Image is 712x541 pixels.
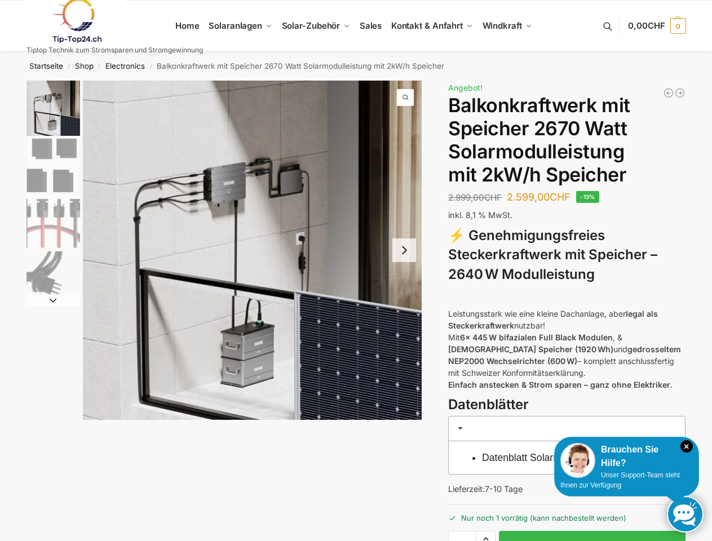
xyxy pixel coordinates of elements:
[448,94,686,186] h1: Balkonkraftwerk mit Speicher 2670 Watt Solarmodulleistung mit 2kW/h Speicher
[507,191,571,203] bdi: 2.599,00
[448,210,512,220] span: inkl. 8,1 % MwSt.
[482,452,580,463] a: Datenblatt Solarmodul
[448,380,672,389] strong: Einfach anstecken & Strom sparen – ganz ohne Elektriker.
[477,1,537,51] a: Windkraft
[355,1,386,51] a: Sales
[460,332,613,342] strong: 6x 445 W bifazialen Full Black Modulen
[26,251,80,305] img: Anschlusskabel-3meter_schweizer-stecker
[24,137,80,193] li: 2 / 4
[674,87,686,99] a: Balkonkraftwerk 890 Watt Solarmodulleistung mit 2kW/h Zendure Speicher
[26,81,80,136] img: Zendure-solar-flow-Batteriespeicher für Balkonkraftwerke
[628,20,665,31] span: 0,00
[83,81,422,420] img: Zendure-solar-flow-Batteriespeicher für Balkonkraftwerke
[448,192,502,203] bdi: 2.999,00
[24,193,80,250] li: 3 / 4
[83,81,422,420] a: Znedure solar flow Batteriespeicher fuer BalkonkraftwerkeZnedure solar flow Batteriespeicher fuer...
[75,61,94,70] a: Shop
[448,308,686,391] p: Leistungsstark wie eine kleine Dachanlage, aber nutzbar! Mit , & und – komplett anschlussfertig m...
[360,20,382,31] span: Sales
[63,62,75,71] span: /
[24,81,80,137] li: 1 / 4
[663,87,674,99] a: 890/600 Watt Solarkraftwerk + 2,7 KW Batteriespeicher Genehmigungsfrei
[209,20,262,31] span: Solaranlagen
[484,192,502,203] span: CHF
[26,47,203,54] p: Tiptop Technik zum Stromsparen und Stromgewinnung
[628,9,686,43] a: 0,00CHF 0
[560,443,693,470] div: Brauchen Sie Hilfe?
[560,471,680,489] span: Unser Support-Team steht Ihnen zur Verfügung
[26,295,80,306] button: Next slide
[6,51,706,81] nav: Breadcrumb
[448,484,523,494] span: Lieferzeit:
[24,250,80,306] li: 4 / 4
[29,61,63,70] a: Startseite
[483,20,522,31] span: Windkraft
[392,238,416,262] button: Next slide
[391,20,463,31] span: Kontakt & Anfahrt
[105,61,145,70] a: Electronics
[204,1,277,51] a: Solaranlagen
[680,440,693,453] i: Schließen
[448,226,686,285] h3: ⚡ Genehmigungsfreies Steckerkraftwerk mit Speicher – 2640 W Modulleistung
[448,504,686,524] p: Nur noch 1 vorrätig (kann nachbestellt werden)
[448,83,483,92] span: Angebot!
[94,62,105,71] span: /
[485,484,523,494] span: 7-10 Tage
[145,62,157,71] span: /
[83,81,422,420] li: 1 / 4
[26,195,80,249] img: Anschlusskabel_MC4
[26,139,80,192] img: 6 Module bificiaL
[448,395,686,415] h3: Datenblätter
[560,443,595,478] img: Customer service
[386,1,477,51] a: Kontakt & Anfahrt
[277,1,355,51] a: Solar-Zubehör
[282,20,340,31] span: Solar-Zubehör
[670,18,686,34] span: 0
[448,344,613,354] strong: [DEMOGRAPHIC_DATA] Speicher (1920 Wh)
[648,20,665,31] span: CHF
[550,191,571,203] span: CHF
[576,191,599,203] span: -13%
